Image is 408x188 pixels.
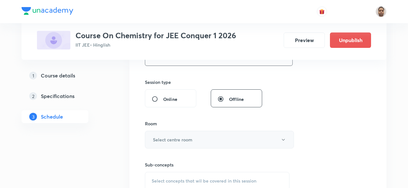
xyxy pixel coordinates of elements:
[22,7,73,15] img: Company Logo
[284,32,325,48] button: Preview
[376,6,386,17] img: Shekhar Banerjee
[22,7,73,16] a: Company Logo
[152,178,256,184] span: Select concepts that wil be covered in this session
[229,96,244,103] span: Offline
[29,92,37,100] p: 2
[145,79,171,85] h6: Session type
[153,136,192,143] h6: Select centre room
[29,113,37,121] p: 3
[319,9,325,14] img: avatar
[29,72,37,79] p: 1
[22,69,109,82] a: 1Course details
[317,6,327,17] button: avatar
[22,90,109,103] a: 2Specifications
[163,96,177,103] span: Online
[41,92,75,100] h5: Specifications
[75,41,236,48] p: IIT JEE • Hinglish
[145,120,157,127] h6: Room
[145,131,294,148] button: Select centre room
[41,113,63,121] h5: Schedule
[75,31,236,40] h3: Course On Chemistry for JEE Conquer 1 2026
[330,32,371,48] button: Unpublish
[145,161,289,168] h6: Sub-concepts
[37,31,70,49] img: 87FF1067-B63B-41B0-B104-3BE0B3749EFE_plus.png
[41,72,75,79] h5: Course details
